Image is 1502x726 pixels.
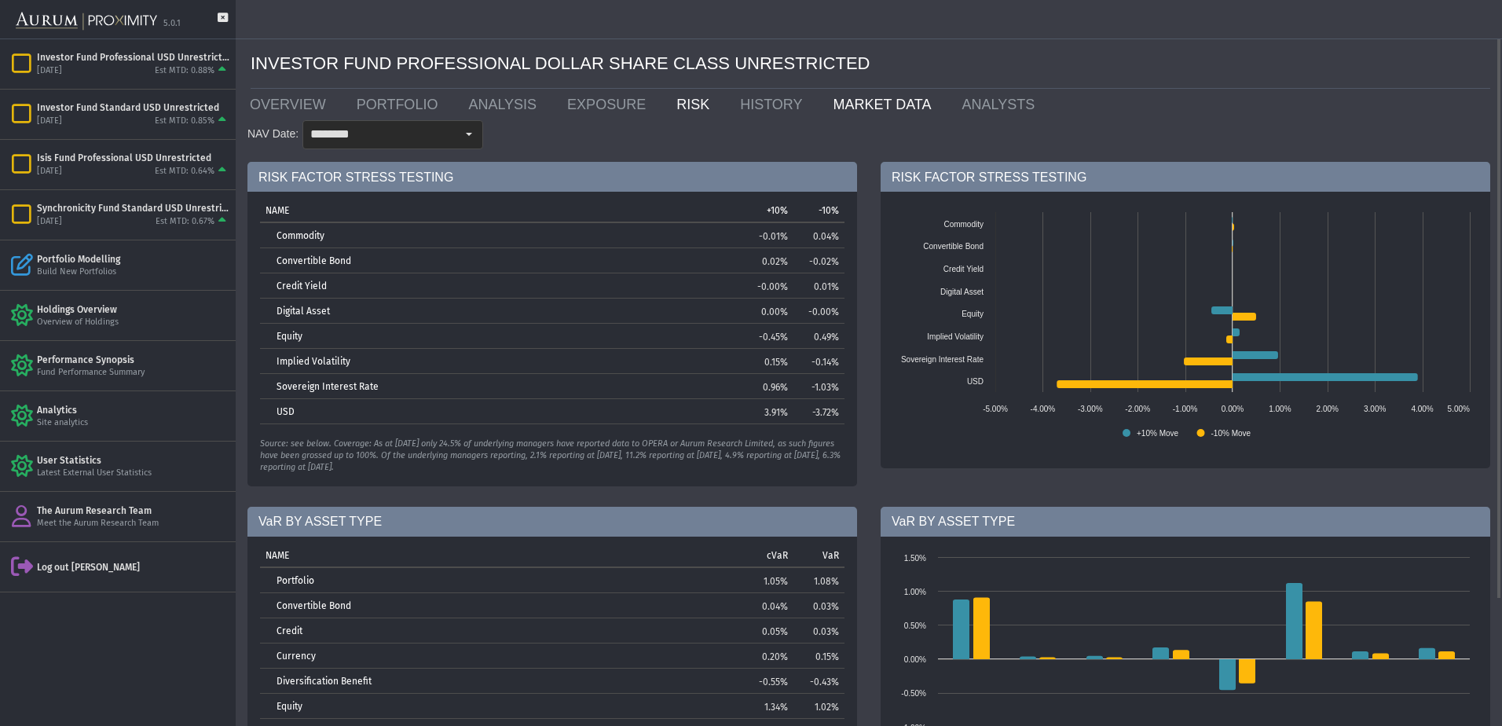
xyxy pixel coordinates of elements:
[37,504,229,517] div: The Aurum Research Team
[1125,405,1150,413] text: -2.00%
[456,121,482,148] div: Select
[266,550,289,561] p: NAME
[822,550,839,561] p: VaR
[277,701,302,712] a: Equity
[819,205,839,216] p: -10%
[277,331,302,342] a: Equity
[37,51,229,64] div: Investor Fund Professional USD Unrestricted
[37,561,229,574] div: Log out [PERSON_NAME]
[742,196,793,222] td: Column +10%
[277,651,316,662] a: Currency
[37,202,229,214] div: Synchronicity Fund Standard USD Unrestricted
[277,230,324,241] a: Commodity
[742,273,793,299] td: -0.00%
[951,89,1054,120] a: ANALYSTS
[983,405,1008,413] text: -5.00%
[967,377,984,386] text: USD
[37,216,62,228] div: [DATE]
[904,621,926,630] text: 0.50%
[37,417,229,429] div: Site analytics
[37,101,229,114] div: Investor Fund Standard USD Unrestricted
[923,242,984,251] text: Convertible Bond
[156,216,214,228] div: Est MTD: 0.67%
[742,541,793,566] td: Column cVaR
[742,223,793,248] td: -0.01%
[793,399,844,424] td: -3.72%
[37,467,229,479] div: Latest External User Statistics
[277,625,302,636] a: Credit
[742,299,793,324] td: 0.00%
[742,349,793,374] td: 0.15%
[767,550,788,561] p: cVaR
[266,205,289,216] p: NAME
[247,162,857,192] div: RISK FACTOR STRESS TESTING
[943,265,984,273] text: Credit Yield
[793,618,844,643] td: 0.03%
[1317,405,1339,413] text: 2.00%
[37,303,229,316] div: Holdings Overview
[155,115,214,127] div: Est MTD: 0.85%
[155,65,214,77] div: Est MTD: 0.88%
[793,374,844,399] td: -1.03%
[742,643,793,669] td: 0.20%
[767,205,788,216] p: +10%
[742,399,793,424] td: 3.91%
[260,438,844,474] div: Source: see below. Coverage: As at [DATE] only 24.5% of underlying managers have reported data to...
[665,89,728,120] a: RISK
[277,356,350,367] a: Implied Volatility
[247,120,302,148] div: NAV Date:
[742,248,793,273] td: 0.02%
[742,618,793,643] td: 0.05%
[904,588,926,596] text: 1.00%
[793,273,844,299] td: 0.01%
[456,89,555,120] a: ANALYSIS
[247,507,857,537] div: VaR BY ASSET TYPE
[37,115,62,127] div: [DATE]
[940,288,984,296] text: Digital Asset
[728,89,821,120] a: HISTORY
[793,694,844,719] td: 1.02%
[277,676,372,687] a: Diversification Benefit
[904,655,926,664] text: 0.00%
[822,89,951,120] a: MARKET DATA
[163,18,181,30] div: 5.0.1
[277,575,314,586] a: Portfolio
[555,89,665,120] a: EXPOSURE
[37,404,229,416] div: Analytics
[37,166,62,178] div: [DATE]
[155,166,214,178] div: Est MTD: 0.64%
[37,354,229,366] div: Performance Synopsis
[1411,405,1433,413] text: 4.00%
[37,266,229,278] div: Build New Portfolios
[901,355,984,364] text: Sovereign Interest Rate
[742,593,793,618] td: 0.04%
[742,669,793,694] td: -0.55%
[277,255,351,266] a: Convertible Bond
[277,280,327,291] a: Credit Yield
[37,518,229,530] div: Meet the Aurum Research Team
[260,196,844,424] div: Tree list with 8 rows and 3 columns. Press Ctrl + right arrow to expand the focused node and Ctrl...
[1031,405,1056,413] text: -4.00%
[793,541,844,566] td: Column VaR
[345,89,457,120] a: PORTFOLIO
[37,454,229,467] div: User Statistics
[742,694,793,719] td: 1.34%
[260,196,742,222] td: Column NAME
[793,248,844,273] td: -0.02%
[793,196,844,222] td: Column -10%
[1364,405,1386,413] text: 3.00%
[37,317,229,328] div: Overview of Holdings
[793,669,844,694] td: -0.43%
[1137,429,1179,438] text: +10% Move
[793,299,844,324] td: -0.00%
[1222,405,1244,413] text: 0.00%
[37,253,229,266] div: Portfolio Modelling
[37,65,62,77] div: [DATE]
[1173,405,1198,413] text: -1.00%
[793,643,844,669] td: 0.15%
[37,152,229,164] div: Isis Fund Professional USD Unrestricted
[742,568,793,593] td: 1.05%
[277,306,330,317] a: Digital Asset
[962,310,984,318] text: Equity
[793,223,844,248] td: 0.04%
